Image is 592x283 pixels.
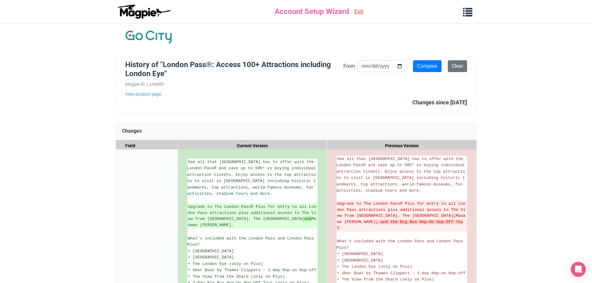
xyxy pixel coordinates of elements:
[337,239,466,250] span: What's included with the London Pass and London Pass Plus?
[304,217,311,221] strong: and
[188,268,316,272] span: • Uber Boat by Thames Clippers - 1-day Hop-on Hop-off
[187,160,318,196] span: See all that [GEOGRAPHIC_DATA] has to offer with the London Pass® and save up to 50%* vs buying i...
[188,255,234,260] span: • [GEOGRAPHIC_DATA]
[354,7,363,16] a: Exit
[327,140,476,152] div: Previous Version
[275,6,349,17] span: Account Setup Wizard
[337,157,467,193] span: See all that [GEOGRAPHIC_DATA] has to offer with the London Pass® and save up to 50%* vs buying i...
[188,274,285,279] span: • The View from the Shard (only on Plus)
[125,91,343,98] a: View product page
[453,213,456,218] strong: ,
[116,4,172,19] img: logo-ab69f6fb50320c5b225c76a69d11143b.png
[125,60,343,78] h1: History of "London Pass®: Access 100+ Attractions including London Eye"
[125,29,172,45] img: Company Logo
[413,60,442,72] input: Compare
[188,249,234,253] span: • [GEOGRAPHIC_DATA]
[125,81,343,88] div: Magpie ID: LJANWD
[343,62,355,70] label: From
[188,204,317,228] ins: Upgrade to The London Pass® Plus for entry to all London Pass attractions plus additional access ...
[116,140,178,152] div: Field
[337,201,466,231] del: Upgrade to The London Pass® Plus for entry to all London Pass attractions plus additional access ...
[337,264,412,269] span: • The London Eye (only on Plus)
[187,236,316,247] span: What's included with the London Pass and London Pass Plus?
[337,277,434,282] span: • The View from the Shard (only on Plus)
[448,60,467,72] a: Clear
[337,258,383,263] span: • [GEOGRAPHIC_DATA]
[188,262,263,266] span: • The London Eye (only on Plus)
[337,252,383,256] span: • [GEOGRAPHIC_DATA]
[571,262,586,277] div: Open Intercom Messenger
[337,220,463,231] strong: , and the Big Bus Hop-On Hop-Off Tour
[116,122,476,140] div: Changes
[412,98,467,107] div: Changes since [DATE]
[337,271,466,276] span: • Uber Boat by Thames Clippers - 1-day Hop-on Hop-off
[178,140,327,152] div: Current Version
